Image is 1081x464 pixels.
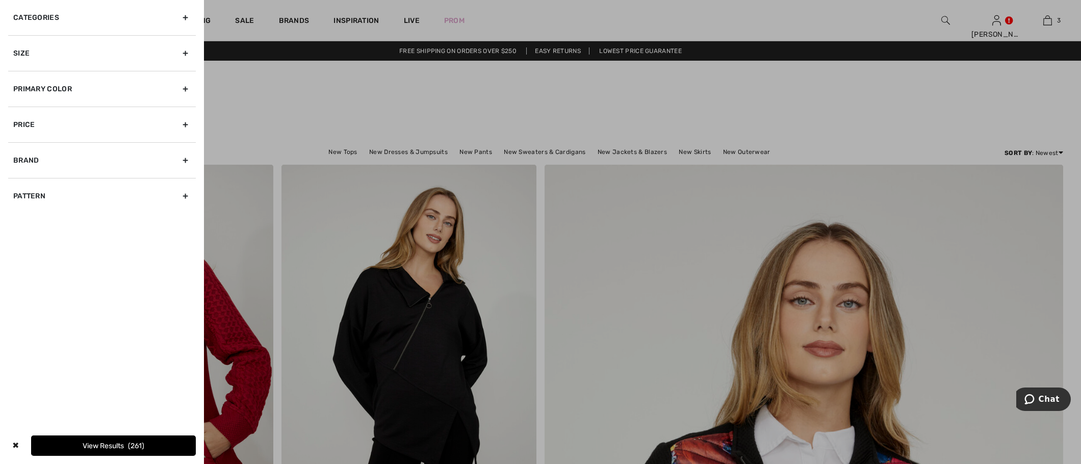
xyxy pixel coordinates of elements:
[8,435,23,456] div: ✖
[128,442,144,450] span: 261
[8,142,196,178] div: Brand
[8,107,196,142] div: Price
[31,435,196,456] button: View Results261
[1016,388,1071,413] iframe: Opens a widget where you can chat to one of our agents
[8,71,196,107] div: Primary Color
[8,178,196,214] div: Pattern
[8,35,196,71] div: Size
